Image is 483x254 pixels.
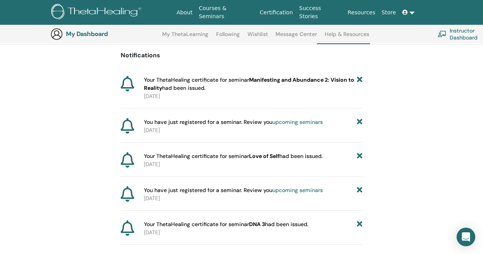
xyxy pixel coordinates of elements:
a: Help & Resources [325,31,369,43]
span: Your ThetaHealing certificate for seminar had been issued. [144,152,323,160]
p: [DATE] [144,92,362,100]
p: [DATE] [144,194,362,203]
a: Message Center [275,31,317,43]
span: You have just registered for a seminar. Review you [144,118,323,126]
a: Success Stories [296,1,345,24]
h3: My Dashboard [66,30,144,38]
b: DNA 3 [249,221,265,228]
img: chalkboard-teacher.svg [438,31,447,37]
img: generic-user-icon.jpg [50,28,63,40]
a: Wishlist [248,31,268,43]
div: Open Intercom Messenger [457,228,475,246]
a: Store [379,5,399,20]
a: My ThetaLearning [162,31,208,43]
a: Courses & Seminars [196,1,256,24]
span: Your ThetaHealing certificate for seminar had been issued. [144,220,308,228]
span: You have just registered for a seminar. Review you [144,186,323,194]
p: [DATE] [144,126,362,134]
img: logo.png [51,4,144,21]
a: Resources [345,5,379,20]
span: Your ThetaHealing certificate for seminar had been issued. [144,76,357,92]
b: Manifesting and Abundance 2: Vision to Reality [144,76,354,91]
p: Notifications [121,51,362,60]
a: Following [216,31,240,43]
a: Certification [257,5,296,20]
p: [DATE] [144,160,362,168]
p: [DATE] [144,228,362,237]
a: upcoming seminars [272,118,323,125]
a: About [173,5,196,20]
b: Love of Self [249,153,279,160]
a: upcoming seminars [272,187,323,194]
